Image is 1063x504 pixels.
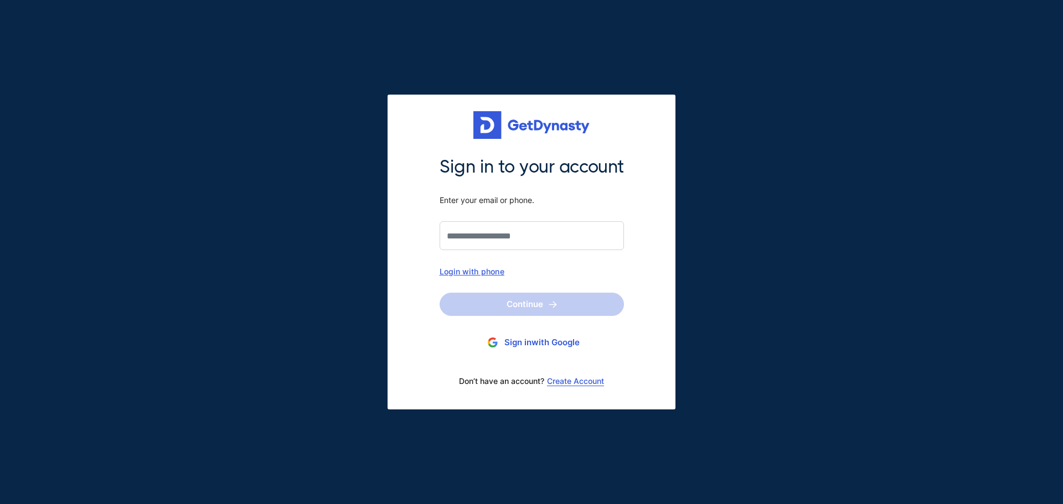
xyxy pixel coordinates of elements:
[440,370,624,393] div: Don’t have an account?
[473,111,590,139] img: Get started for free with Dynasty Trust Company
[440,332,624,353] button: Sign inwith Google
[440,195,624,205] span: Enter your email or phone.
[547,377,604,386] a: Create Account
[440,267,624,276] div: Login with phone
[440,155,624,179] span: Sign in to your account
